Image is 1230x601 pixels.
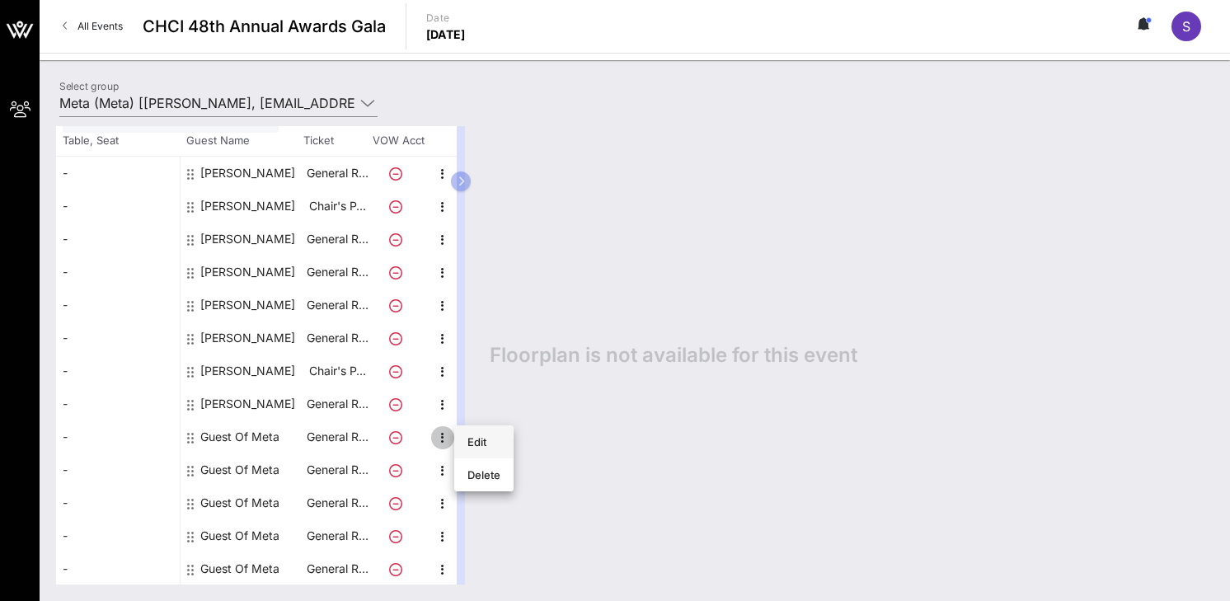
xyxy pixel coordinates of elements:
div: - [56,289,180,322]
div: Mirella Manilla [200,289,295,322]
div: - [56,223,180,256]
div: Ebony Simpson [200,190,295,223]
div: Guest Of Meta [200,486,279,519]
p: [DATE] [426,26,466,43]
div: Delete [467,468,500,481]
p: General R… [304,223,370,256]
p: General R… [304,486,370,519]
span: Ticket [303,133,369,149]
div: - [56,387,180,420]
div: Guest Of Meta [200,453,279,486]
p: General R… [304,453,370,486]
div: Sonia Gill [200,387,295,420]
label: Select group [59,80,119,92]
div: Rosa Mendoza [200,322,295,354]
p: General R… [304,552,370,585]
p: General R… [304,157,370,190]
div: Edit [467,435,500,448]
span: Floorplan is not available for this event [490,343,857,368]
div: - [56,190,180,223]
span: VOW Acct [369,133,427,149]
div: Jesse Nichols [200,223,295,256]
div: - [56,354,180,387]
p: General R… [304,519,370,552]
div: - [56,552,180,585]
div: - [56,157,180,190]
span: CHCI 48th Annual Awards Gala [143,14,386,39]
div: - [56,256,180,289]
p: Date [426,10,466,26]
div: Guest Of Meta [200,420,279,453]
div: Shelly Marc [200,354,295,387]
div: - [56,519,180,552]
p: General R… [304,256,370,289]
a: All Events [53,13,133,40]
p: General R… [304,387,370,420]
div: Carlos Gutierrez [200,157,295,190]
span: All Events [77,20,123,32]
p: General R… [304,289,370,322]
div: - [56,453,180,486]
div: - [56,322,180,354]
p: Chair's P… [304,354,370,387]
div: - [56,486,180,519]
div: S [1171,12,1201,41]
span: Table, Seat [56,133,180,149]
div: Guest Of Meta [200,552,279,585]
p: General R… [304,420,370,453]
div: - [56,420,180,453]
span: Guest Name [180,133,303,149]
div: Maddie Fumi [200,256,295,289]
div: Guest Of Meta [200,519,279,552]
span: S [1182,18,1190,35]
p: Chair's P… [304,190,370,223]
p: General R… [304,322,370,354]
